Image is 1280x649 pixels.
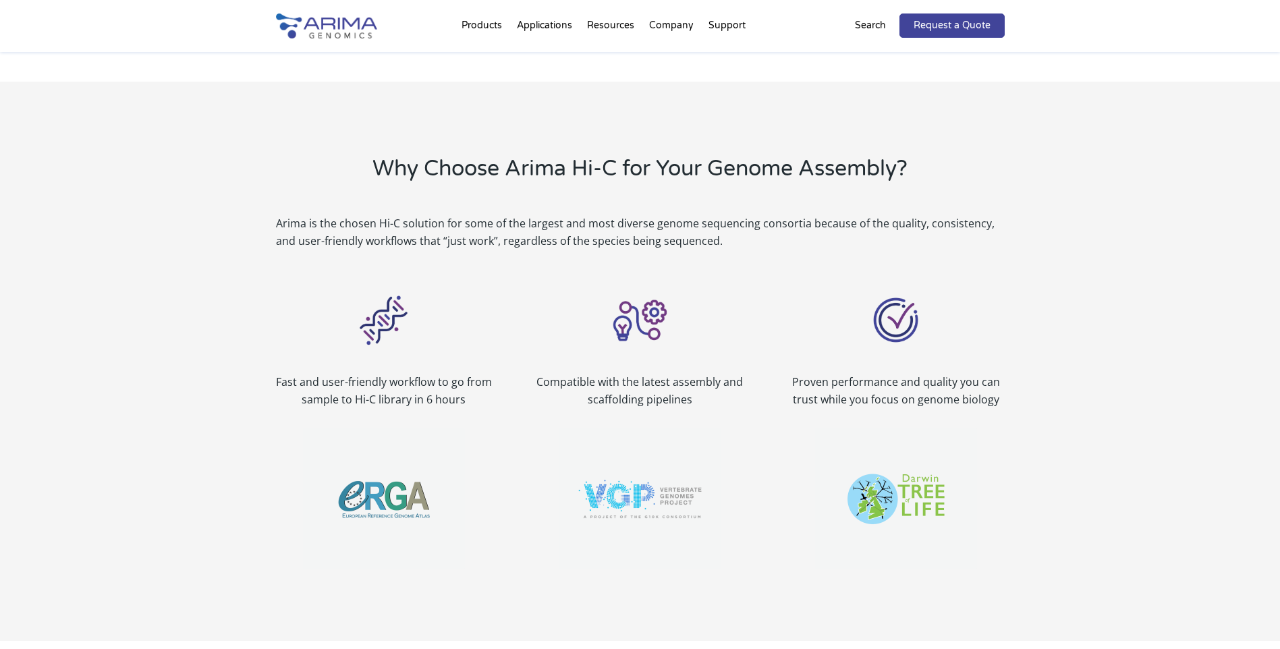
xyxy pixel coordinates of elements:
[862,286,930,354] img: User Friendly_Icon_Arima Genomics
[276,13,377,38] img: Arima-Genomics-logo
[276,373,492,408] div: Fast and user-friendly workflow to go from sample to Hi-C library in 6 hours
[899,13,1005,38] a: Request a Quote
[559,428,721,569] img: VGP_Press Release_Logo
[855,17,886,34] p: Search
[303,428,465,569] img: ERGA_Press Release_Logo
[788,373,1004,408] div: Proven performance and quality you can trust while you focus on genome biology
[330,154,951,194] h2: Why Choose Arima Hi-C for Your Genome Assembly?
[276,215,1005,250] div: Arima is the chosen Hi-C solution for some of the largest and most diverse genome sequencing cons...
[815,428,977,569] img: DToL_Logo
[350,286,418,354] img: Sequencing_Icon_Arima Genomics
[532,373,748,408] div: Compatible with the latest assembly and scaffolding pipelines
[606,286,673,354] img: Solutions_Icon_Arima Genomics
